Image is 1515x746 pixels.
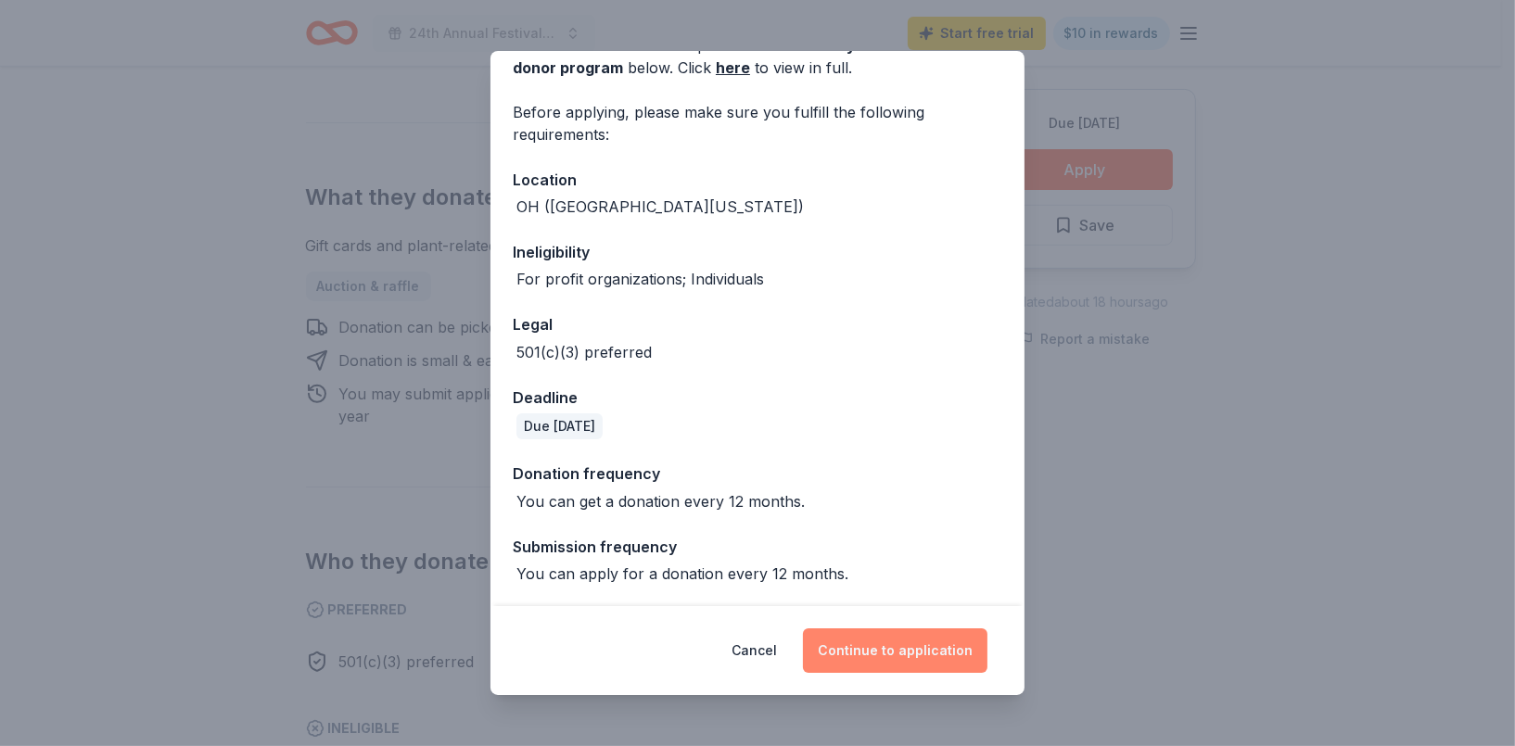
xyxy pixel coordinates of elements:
div: Donation frequency [513,462,1002,486]
div: You can get a donation every 12 months. [516,490,805,512]
div: Submission frequency [513,535,1002,559]
div: Location [513,168,1002,192]
div: Due [DATE] [516,413,603,439]
div: For profit organizations; Individuals [516,268,764,290]
a: here [716,57,750,79]
div: You can apply for a donation every 12 months. [516,563,848,585]
button: Continue to application [803,628,987,673]
div: Ineligibility [513,240,1002,264]
div: OH ([GEOGRAPHIC_DATA][US_STATE]) [516,196,804,218]
div: 501(c)(3) preferred [516,341,652,363]
div: Deadline [513,386,1002,410]
button: Cancel [732,628,777,673]
div: Before applying, please make sure you fulfill the following requirements: [513,101,1002,145]
div: Legal [513,312,1002,336]
div: We've summarized the requirements for below. Click to view in full. [513,34,1002,79]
